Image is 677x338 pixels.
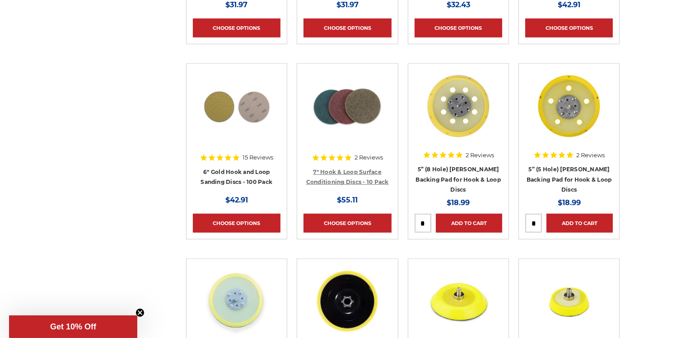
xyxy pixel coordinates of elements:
[576,152,605,158] span: 2 Reviews
[527,166,612,193] a: 5” (5 Hole) [PERSON_NAME] Backing Pad for Hook & Loop Discs
[303,19,391,38] a: Choose Options
[422,265,495,338] img: 3-Inch Hook & Loop Backing Pad with M6 Threaded Spindle from Empire Abrasives, to use with abrasi...
[558,0,580,9] span: $42.91
[533,265,605,338] img: 2-inch hook and loop backing pad with a durable M6 threaded spindle
[422,70,495,142] img: 5” (8 Hole) DA Sander Backing Pad for Hook & Loop Discs
[355,155,383,160] span: 2 Reviews
[466,152,494,158] span: 2 Reviews
[135,308,145,317] button: Close teaser
[303,70,391,158] a: 7 inch surface conditioning discs
[243,155,273,160] span: 15 Reviews
[201,70,273,142] img: 6" inch hook & loop disc
[311,70,383,142] img: 7 inch surface conditioning discs
[337,196,358,204] span: $55.11
[225,196,248,204] span: $42.91
[525,70,613,158] a: 5” (5 Hole) DA Sander Backing Pad for Hook & Loop Discs
[533,70,605,142] img: 5” (5 Hole) DA Sander Backing Pad for Hook & Loop Discs
[447,198,470,207] span: $18.99
[50,322,96,331] span: Get 10% Off
[303,214,391,233] a: Choose Options
[193,70,280,158] a: 6" inch hook & loop disc
[193,214,280,233] a: Choose Options
[415,19,502,38] a: Choose Options
[201,265,273,338] img: 5” DA Orbital Sander Backing Pad for Hook and Loop Discs
[415,70,502,158] a: 5” (8 Hole) DA Sander Backing Pad for Hook & Loop Discs
[447,0,470,9] span: $32.43
[201,169,272,186] a: 6" Gold Hook and Loop Sanding Discs - 100 Pack
[558,198,581,207] span: $18.99
[436,214,502,233] a: Add to Cart
[311,265,383,338] img: 5" x 5/8"-11 Back-Up Pad for Hook & Loop SC Discs
[546,214,613,233] a: Add to Cart
[416,166,501,193] a: 5” (8 Hole) [PERSON_NAME] Backing Pad for Hook & Loop Discs
[525,19,613,38] a: Choose Options
[225,0,247,9] span: $31.97
[9,315,137,338] div: Get 10% OffClose teaser
[193,19,280,38] a: Choose Options
[336,0,359,9] span: $31.97
[306,169,389,186] a: 7" Hook & Loop Surface Conditioning Discs - 10 Pack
